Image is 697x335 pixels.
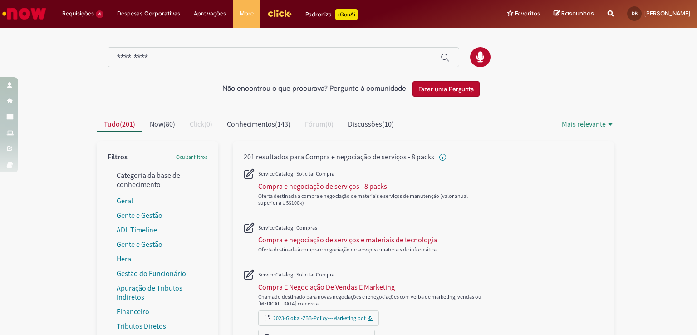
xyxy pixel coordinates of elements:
[222,85,408,93] h2: Não encontrou o que procurava? Pergunte à comunidade!
[267,6,292,20] img: click_logo_yellow_360x200.png
[335,9,358,20] p: +GenAi
[644,10,690,17] span: [PERSON_NAME]
[240,9,254,18] span: More
[632,10,638,16] span: DB
[62,9,94,18] span: Requisições
[305,9,358,20] div: Padroniza
[96,10,103,18] span: 4
[1,5,48,23] img: ServiceNow
[554,10,594,18] a: Rascunhos
[194,9,226,18] span: Aprovações
[515,9,540,18] span: Favoritos
[117,9,180,18] span: Despesas Corporativas
[561,9,594,18] span: Rascunhos
[412,81,480,97] button: Fazer uma Pergunta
